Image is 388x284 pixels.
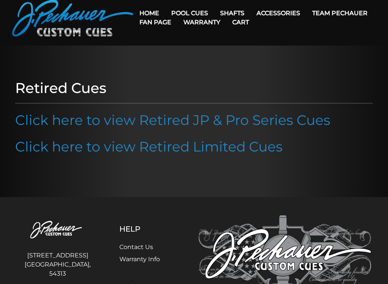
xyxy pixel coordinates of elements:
[214,3,250,23] a: Shafts
[133,3,165,23] a: Home
[119,224,178,234] h5: Help
[306,3,374,23] a: Team Pechauer
[250,3,306,23] a: Accessories
[119,256,160,263] a: Warranty Info
[15,138,283,155] a: Click here to view Retired Limited Cues
[226,13,255,32] a: Cart
[15,80,373,97] h1: Retired Cues
[17,248,99,281] address: [STREET_ADDRESS] [GEOGRAPHIC_DATA], 54313
[165,3,214,23] a: Pool Cues
[119,243,153,251] a: Contact Us
[133,13,177,32] a: Fan Page
[177,13,226,32] a: Warranty
[17,215,99,245] img: Pechauer Custom Cues
[15,112,330,128] a: Click here to view Retired JP & Pro Series Cues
